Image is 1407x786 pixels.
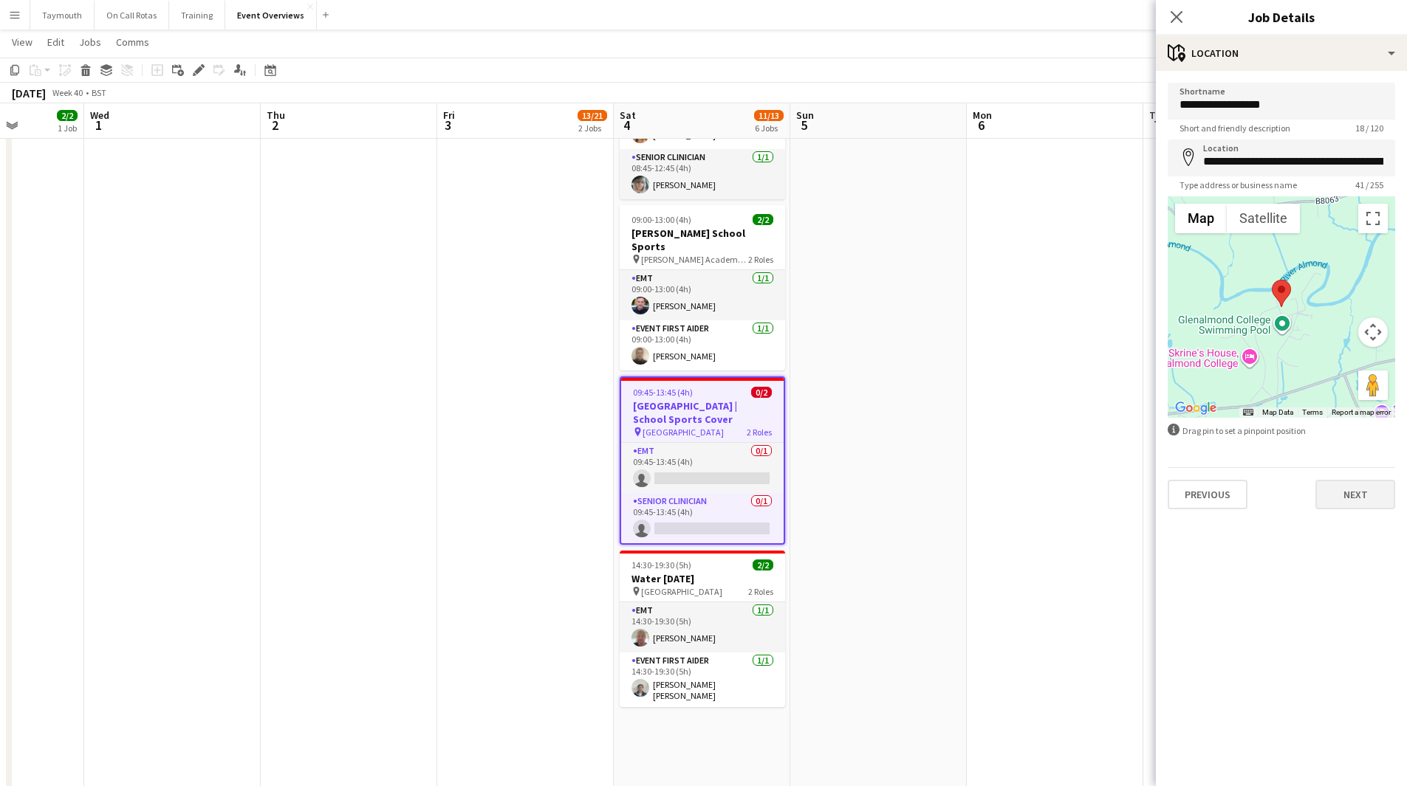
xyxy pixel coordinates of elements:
[633,387,693,398] span: 09:45-13:45 (4h)
[617,117,636,134] span: 4
[796,108,814,122] span: Sun
[1262,407,1293,418] button: Map Data
[754,110,784,121] span: 11/13
[620,572,785,585] h3: Water [DATE]
[110,32,155,52] a: Comms
[1358,317,1388,347] button: Map camera controls
[641,586,722,597] span: [GEOGRAPHIC_DATA]
[620,149,785,199] app-card-role: Senior Clinician1/108:45-12:45 (4h)[PERSON_NAME]
[620,108,636,122] span: Sat
[631,559,691,570] span: 14:30-19:30 (5h)
[751,387,772,398] span: 0/2
[47,35,64,49] span: Edit
[1315,480,1395,509] button: Next
[1343,179,1395,190] span: 41 / 255
[747,427,772,438] span: 2 Roles
[748,254,773,265] span: 2 Roles
[12,35,32,49] span: View
[753,214,773,225] span: 2/2
[1332,408,1391,416] a: Report a map error
[1171,399,1220,418] img: Google
[643,427,724,438] span: [GEOGRAPHIC_DATA]
[621,399,784,426] h3: [GEOGRAPHIC_DATA] | School Sports Cover
[30,1,95,30] button: Taymouth
[1168,179,1309,190] span: Type address or business name
[1147,117,1166,134] span: 7
[794,117,814,134] span: 5
[620,652,785,707] app-card-role: Event First Aider1/114:30-19:30 (5h)[PERSON_NAME] [PERSON_NAME]
[1171,399,1220,418] a: Open this area in Google Maps (opens a new window)
[267,108,285,122] span: Thu
[92,87,106,98] div: BST
[49,87,86,98] span: Week 40
[753,559,773,570] span: 2/2
[169,1,225,30] button: Training
[6,32,38,52] a: View
[578,123,606,134] div: 2 Jobs
[1175,204,1227,233] button: Show street map
[88,117,109,134] span: 1
[1358,370,1388,400] button: Drag Pegman onto the map to open Street View
[1156,35,1407,71] div: Location
[41,32,70,52] a: Edit
[620,320,785,370] app-card-role: Event First Aider1/109:00-13:00 (4h)[PERSON_NAME]
[748,586,773,597] span: 2 Roles
[1343,123,1395,134] span: 18 / 120
[1243,407,1253,418] button: Keyboard shortcuts
[1168,480,1247,509] button: Previous
[631,214,691,225] span: 09:00-13:00 (4h)
[1358,204,1388,233] button: Toggle fullscreen view
[58,123,77,134] div: 1 Job
[578,110,607,121] span: 13/21
[1156,7,1407,27] h3: Job Details
[1168,424,1395,438] div: Drag pin to set a pinpoint position
[95,1,169,30] button: On Call Rotas
[973,108,992,122] span: Mon
[1227,204,1300,233] button: Show satellite imagery
[225,1,317,30] button: Event Overviews
[620,602,785,652] app-card-role: EMT1/114:30-19:30 (5h)[PERSON_NAME]
[1302,408,1323,416] a: Terms (opens in new tab)
[73,32,107,52] a: Jobs
[443,108,455,122] span: Fri
[90,108,109,122] span: Wed
[441,117,455,134] span: 3
[1149,108,1166,122] span: Tue
[264,117,285,134] span: 2
[620,205,785,370] app-job-card: 09:00-13:00 (4h)2/2[PERSON_NAME] School Sports [PERSON_NAME] Academy Playing Fields2 RolesEMT1/10...
[116,35,149,49] span: Comms
[79,35,101,49] span: Jobs
[620,270,785,320] app-card-role: EMT1/109:00-13:00 (4h)[PERSON_NAME]
[620,376,785,545] app-job-card: 09:45-13:45 (4h)0/2[GEOGRAPHIC_DATA] | School Sports Cover [GEOGRAPHIC_DATA]2 RolesEMT0/109:45-13...
[621,443,784,493] app-card-role: EMT0/109:45-13:45 (4h)
[12,86,46,100] div: [DATE]
[621,493,784,543] app-card-role: Senior Clinician0/109:45-13:45 (4h)
[1168,123,1302,134] span: Short and friendly description
[970,117,992,134] span: 6
[620,551,785,707] app-job-card: 14:30-19:30 (5h)2/2Water [DATE] [GEOGRAPHIC_DATA]2 RolesEMT1/114:30-19:30 (5h)[PERSON_NAME]Event ...
[641,254,748,265] span: [PERSON_NAME] Academy Playing Fields
[755,123,783,134] div: 6 Jobs
[57,110,78,121] span: 2/2
[620,227,785,253] h3: [PERSON_NAME] School Sports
